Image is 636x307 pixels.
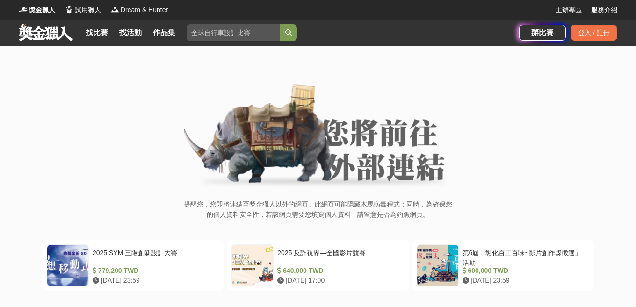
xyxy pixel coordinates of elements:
[121,5,168,15] span: Dream & Hunter
[65,5,74,14] img: Logo
[463,266,585,276] div: 600,000 TWD
[277,248,400,266] div: 2025 反詐視界—全國影片競賽
[277,276,400,286] div: [DATE] 17:00
[412,240,594,291] a: 第6屆「彰化百工百味~影片創作獎徵選」活動 600,000 TWD [DATE] 23:59
[19,5,28,14] img: Logo
[93,248,216,266] div: 2025 SYM 三陽創新設計大賽
[75,5,101,15] span: 試用獵人
[556,5,582,15] a: 主辦專區
[93,276,216,286] div: [DATE] 23:59
[42,240,224,291] a: 2025 SYM 三陽創新設計大賽 779,200 TWD [DATE] 23:59
[110,5,120,14] img: Logo
[82,26,112,39] a: 找比賽
[227,240,409,291] a: 2025 反詐視界—全國影片競賽 640,000 TWD [DATE] 17:00
[93,266,216,276] div: 779,200 TWD
[463,248,585,266] div: 第6屆「彰化百工百味~影片創作獎徵選」活動
[65,5,101,15] a: Logo試用獵人
[187,24,280,41] input: 全球自行車設計比賽
[110,5,168,15] a: LogoDream & Hunter
[519,25,566,41] a: 辦比賽
[591,5,617,15] a: 服務介紹
[277,266,400,276] div: 640,000 TWD
[19,5,55,15] a: Logo獎金獵人
[149,26,179,39] a: 作品集
[184,199,453,229] p: 提醒您，您即將連結至獎金獵人以外的網頁。此網頁可能隱藏木馬病毒程式；同時，為確保您的個人資料安全性，若該網頁需要您填寫個人資料，請留意是否為釣魚網頁。
[116,26,145,39] a: 找活動
[29,5,55,15] span: 獎金獵人
[184,84,453,189] img: External Link Banner
[463,276,585,286] div: [DATE] 23:59
[571,25,617,41] div: 登入 / 註冊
